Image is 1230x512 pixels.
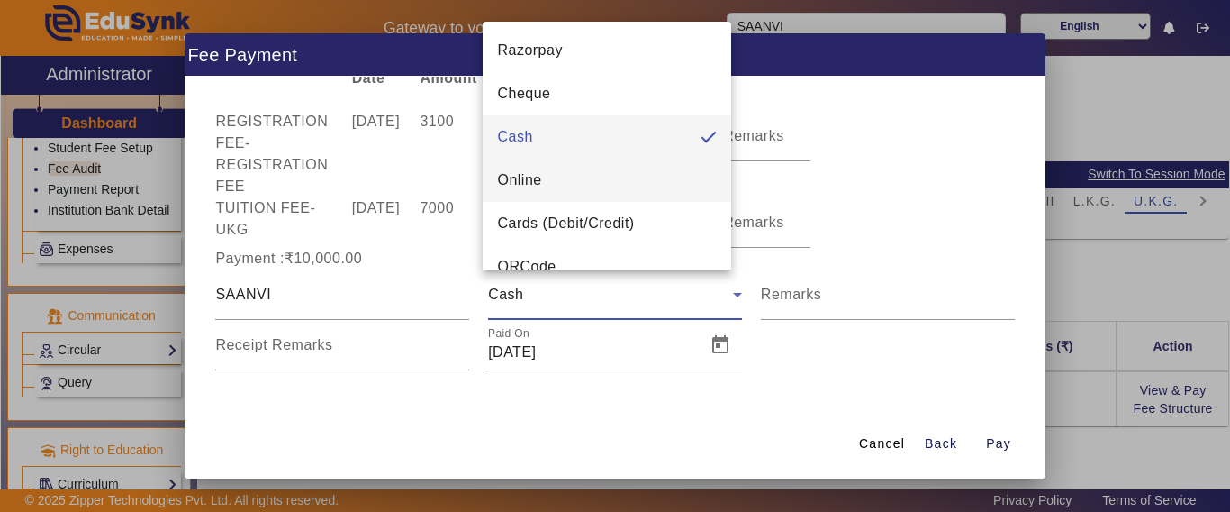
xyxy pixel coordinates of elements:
[497,169,541,191] span: Online
[497,40,562,61] span: Razorpay
[497,83,550,105] span: Cheque
[497,256,556,278] span: QRCode
[497,213,634,234] span: Cards (Debit/Credit)
[497,126,532,148] span: Cash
